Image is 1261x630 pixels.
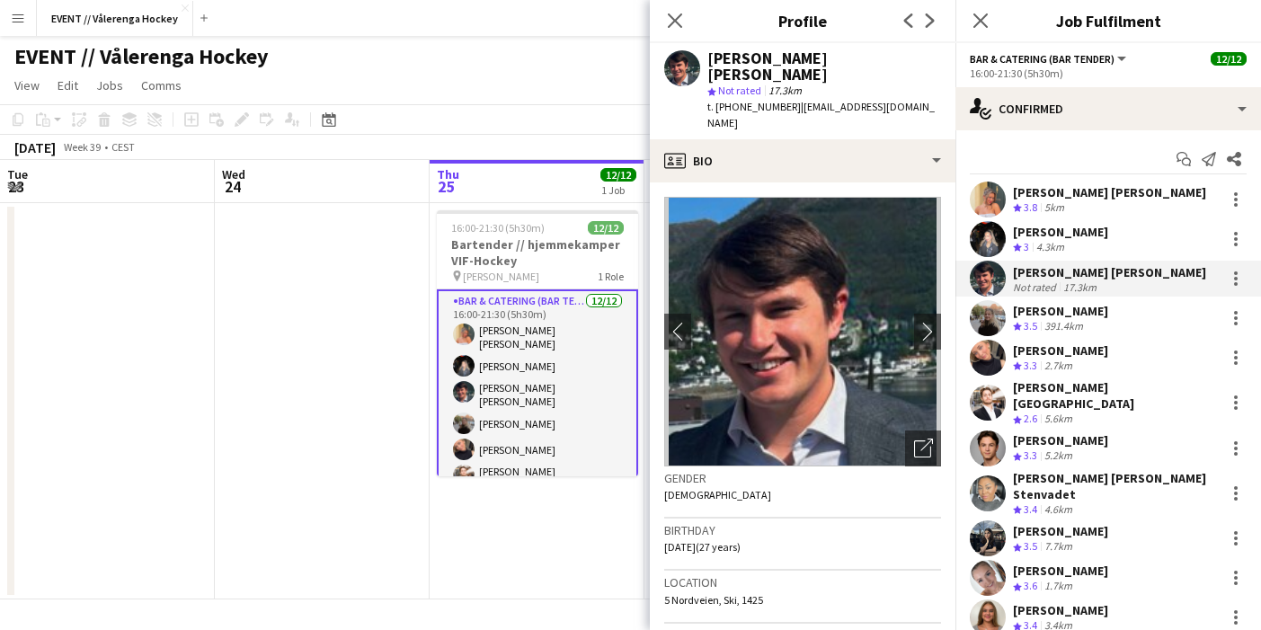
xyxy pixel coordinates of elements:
[7,166,28,182] span: Tue
[50,74,85,97] a: Edit
[1013,303,1108,319] div: [PERSON_NAME]
[1024,539,1037,553] span: 3.5
[111,140,135,154] div: CEST
[1041,448,1076,464] div: 5.2km
[1013,342,1108,359] div: [PERSON_NAME]
[141,77,182,93] span: Comms
[588,221,624,235] span: 12/12
[1024,579,1037,592] span: 3.6
[955,9,1261,32] h3: Job Fulfilment
[451,221,545,235] span: 16:00-21:30 (5h30m)
[437,210,638,476] app-job-card: 16:00-21:30 (5h30m)12/12Bartender // hjemmekamper VIF-Hockey [PERSON_NAME]1 RoleBar & Catering (B...
[1024,448,1037,462] span: 3.3
[1033,240,1068,255] div: 4.3km
[219,176,245,197] span: 24
[1013,432,1108,448] div: [PERSON_NAME]
[707,100,801,113] span: t. [PHONE_NUMBER]
[1041,319,1087,334] div: 391.4km
[650,139,955,182] div: Bio
[1013,379,1218,412] div: [PERSON_NAME][GEOGRAPHIC_DATA]
[58,77,78,93] span: Edit
[1041,359,1076,374] div: 2.7km
[664,197,941,466] img: Crew avatar or photo
[434,176,459,197] span: 25
[707,50,941,83] div: [PERSON_NAME] [PERSON_NAME]
[970,52,1129,66] button: Bar & Catering (Bar Tender)
[1041,412,1076,427] div: 5.6km
[664,488,771,501] span: [DEMOGRAPHIC_DATA]
[664,593,763,607] span: 5 Nordveien, Ski, 1425
[1024,502,1037,516] span: 3.4
[765,84,805,97] span: 17.3km
[1024,412,1037,425] span: 2.6
[970,52,1114,66] span: Bar & Catering (Bar Tender)
[1041,579,1076,594] div: 1.7km
[4,176,28,197] span: 23
[649,176,666,197] span: 26
[1013,280,1060,294] div: Not rated
[1060,280,1100,294] div: 17.3km
[1013,523,1108,539] div: [PERSON_NAME]
[1024,240,1029,253] span: 3
[718,84,761,97] span: Not rated
[598,270,624,283] span: 1 Role
[905,430,941,466] div: Open photos pop-in
[1024,319,1037,333] span: 3.5
[437,236,638,269] h3: Bartender // hjemmekamper VIF-Hockey
[1013,224,1108,240] div: [PERSON_NAME]
[463,270,539,283] span: [PERSON_NAME]
[1013,602,1108,618] div: [PERSON_NAME]
[1024,200,1037,214] span: 3.8
[650,9,955,32] h3: Profile
[1013,470,1218,502] div: [PERSON_NAME] [PERSON_NAME] Stenvadet
[1041,502,1076,518] div: 4.6km
[1041,200,1068,216] div: 5km
[664,522,941,538] h3: Birthday
[437,166,459,182] span: Thu
[1013,264,1206,280] div: [PERSON_NAME] [PERSON_NAME]
[59,140,104,154] span: Week 39
[14,77,40,93] span: View
[1024,359,1037,372] span: 3.3
[970,67,1247,80] div: 16:00-21:30 (5h30m)
[37,1,193,36] button: EVENT // Vålerenga Hockey
[1041,539,1076,555] div: 7.7km
[600,168,636,182] span: 12/12
[664,540,741,554] span: [DATE] (27 years)
[222,166,245,182] span: Wed
[134,74,189,97] a: Comms
[1211,52,1247,66] span: 12/12
[14,138,56,156] div: [DATE]
[7,74,47,97] a: View
[664,574,941,590] h3: Location
[1013,184,1206,200] div: [PERSON_NAME] [PERSON_NAME]
[89,74,130,97] a: Jobs
[96,77,123,93] span: Jobs
[955,87,1261,130] div: Confirmed
[664,470,941,486] h3: Gender
[601,183,635,197] div: 1 Job
[1013,563,1108,579] div: [PERSON_NAME]
[14,43,269,70] h1: EVENT // Vålerenga Hockey
[707,100,935,129] span: | [EMAIL_ADDRESS][DOMAIN_NAME]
